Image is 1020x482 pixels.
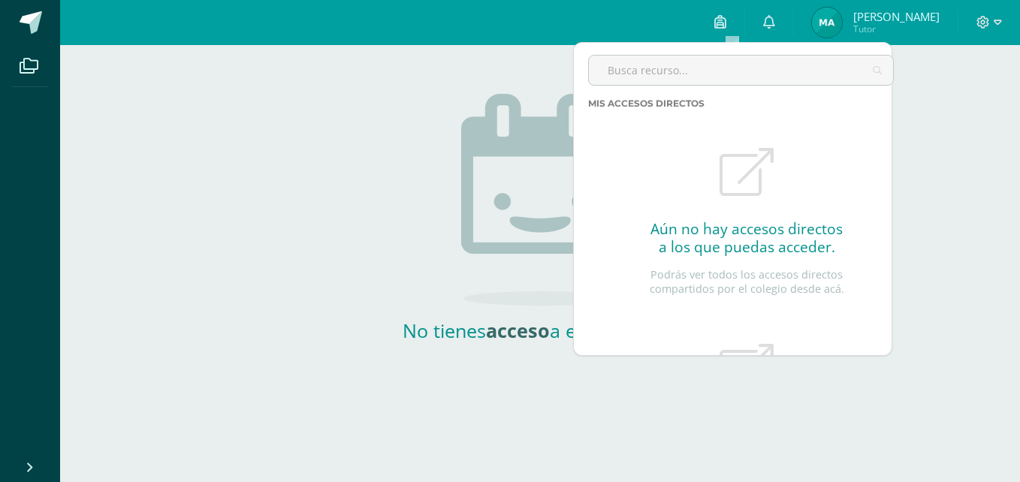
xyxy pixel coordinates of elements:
[589,56,893,85] input: Busca recurso...
[486,318,550,343] strong: acceso
[853,9,940,24] span: [PERSON_NAME]
[812,8,842,38] img: a7fa2b90f956fe1eaa21d35038169311.png
[650,220,843,256] h2: Aún no hay accesos directos a los que puedas acceder.
[638,268,855,296] p: Podrás ver todos los accesos directos compartidos por el colegio desde acá.
[461,94,619,306] img: no_activities.png
[390,318,690,343] h2: No tienes a esta sección.
[588,98,705,109] span: Mis accesos directos
[853,23,940,35] span: Tutor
